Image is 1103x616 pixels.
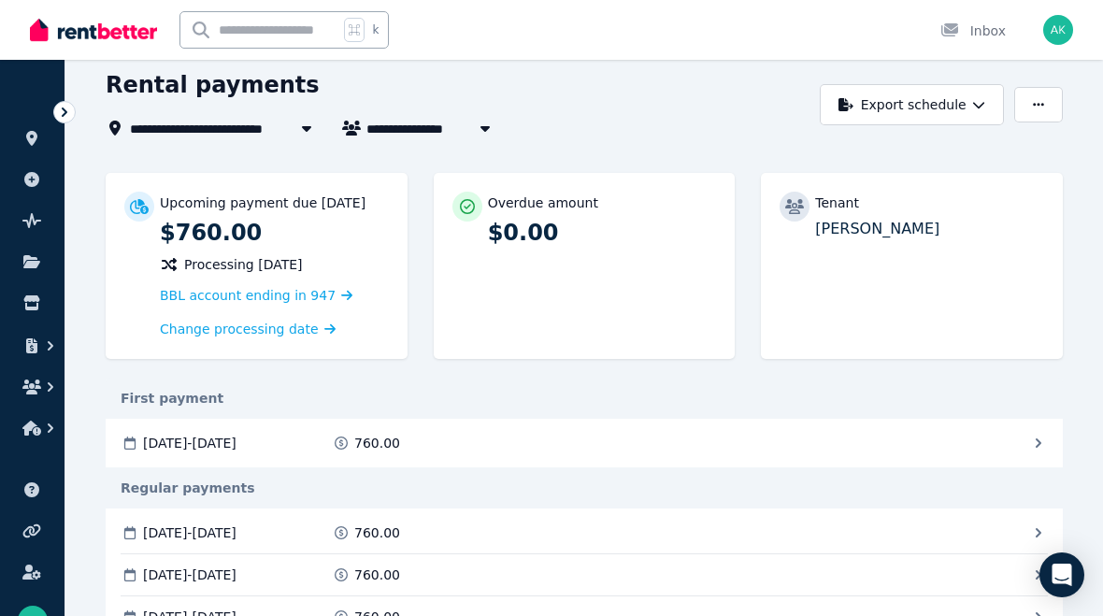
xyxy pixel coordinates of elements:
[372,22,379,37] span: k
[160,320,319,338] span: Change processing date
[160,193,365,212] p: Upcoming payment due [DATE]
[488,193,598,212] p: Overdue amount
[815,218,1044,240] p: [PERSON_NAME]
[143,434,236,452] span: [DATE] - [DATE]
[1043,15,1073,45] img: Adie Kriesl
[184,255,303,274] span: Processing [DATE]
[143,523,236,542] span: [DATE] - [DATE]
[354,523,400,542] span: 760.00
[1039,552,1084,597] div: Open Intercom Messenger
[160,320,336,338] a: Change processing date
[106,70,320,100] h1: Rental payments
[143,566,236,584] span: [DATE] - [DATE]
[160,288,336,303] span: BBL account ending in 947
[940,21,1006,40] div: Inbox
[815,193,859,212] p: Tenant
[160,218,389,248] p: $760.00
[354,434,400,452] span: 760.00
[820,84,1004,125] button: Export schedule
[488,218,717,248] p: $0.00
[30,16,157,44] img: RentBetter
[106,389,1063,408] div: First payment
[106,479,1063,497] div: Regular payments
[354,566,400,584] span: 760.00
